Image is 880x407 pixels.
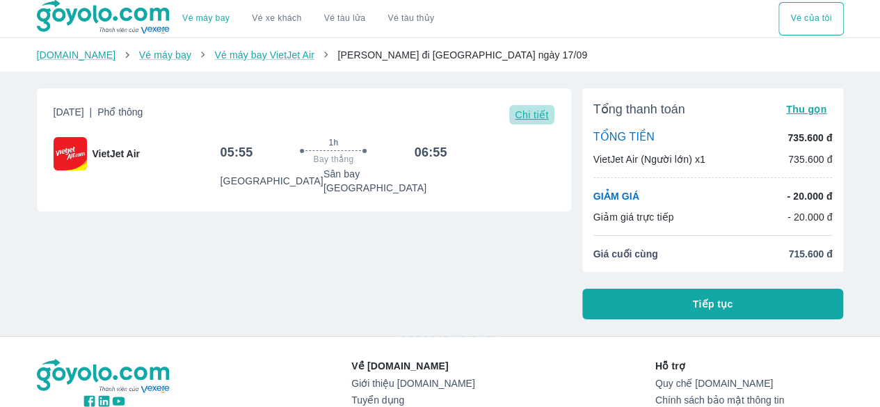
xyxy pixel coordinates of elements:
p: Giảm giá trực tiếp [593,210,674,224]
a: Vé máy bay [182,13,230,24]
a: [DOMAIN_NAME] [37,49,116,61]
a: Giới thiệu [DOMAIN_NAME] [351,378,474,389]
img: logo [37,359,172,394]
a: Vé xe khách [252,13,301,24]
span: Tổng thanh toán [593,101,685,118]
button: Tiếp tục [582,289,844,319]
div: choose transportation mode [778,2,843,35]
h6: 05:55 [220,144,253,161]
nav: breadcrumb [37,48,844,62]
a: Vé máy bay VietJet Air [214,49,314,61]
span: Phổ thông [97,106,143,118]
p: Hỗ trợ [655,359,844,373]
span: Bay thẳng [314,154,354,165]
span: Tiếp tục [693,297,733,311]
a: Vé máy bay [139,49,191,61]
p: - 20.000 đ [787,210,833,224]
span: | [90,106,93,118]
div: choose transportation mode [171,2,445,35]
button: Vé của tôi [778,2,843,35]
span: [PERSON_NAME] đi [GEOGRAPHIC_DATA] ngày 17/09 [337,49,587,61]
span: VietJet Air [93,147,140,161]
p: - 20.000 đ [787,189,832,203]
span: Giá cuối cùng [593,247,658,261]
p: 735.600 đ [788,152,833,166]
span: Thu gọn [786,104,827,115]
p: TỔNG TIỀN [593,130,655,145]
p: VietJet Air (Người lớn) x1 [593,152,705,166]
p: 735.600 đ [787,131,832,145]
button: Thu gọn [781,99,833,119]
span: 715.600 đ [788,247,832,261]
h6: 06:55 [415,144,447,161]
p: GIẢM GIÁ [593,189,639,203]
button: Vé tàu thủy [376,2,445,35]
span: [DATE] [54,105,143,125]
a: Tuyển dụng [351,394,474,406]
span: Chi tiết [515,109,548,120]
a: Quy chế [DOMAIN_NAME] [655,378,844,389]
p: [GEOGRAPHIC_DATA] [220,174,323,188]
span: 1h [328,137,338,148]
a: Chính sách bảo mật thông tin [655,394,844,406]
p: Sân bay [GEOGRAPHIC_DATA] [323,167,447,195]
button: Chi tiết [509,105,554,125]
p: Về [DOMAIN_NAME] [351,359,474,373]
a: Vé tàu lửa [313,2,377,35]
